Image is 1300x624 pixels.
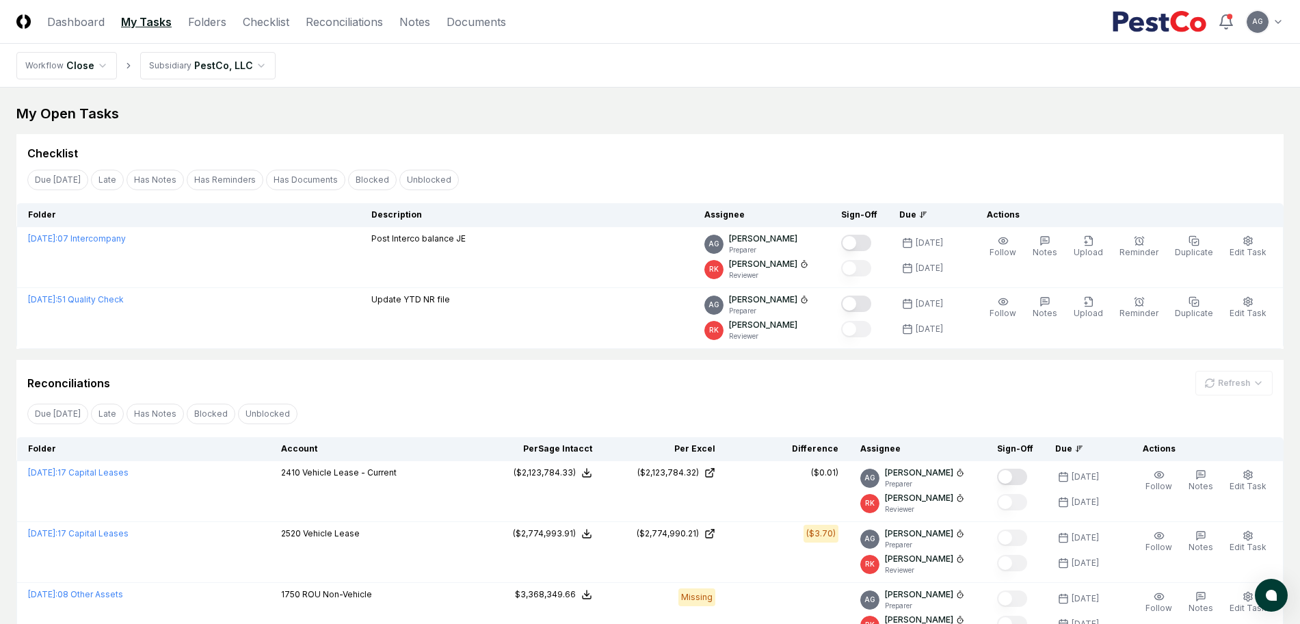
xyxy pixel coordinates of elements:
button: Edit Task [1227,588,1269,617]
th: Sign-Off [830,203,888,227]
a: Reconciliations [306,14,383,30]
button: Follow [1143,467,1175,495]
th: Per Sage Intacct [480,437,603,461]
a: Folders [188,14,226,30]
button: ($2,774,993.91) [513,528,592,540]
p: Preparer [885,479,964,489]
button: Follow [1143,528,1175,556]
p: Reviewer [885,504,964,515]
span: Edit Task [1230,542,1266,552]
th: Per Excel [603,437,726,461]
th: Assignee [693,203,830,227]
p: [PERSON_NAME] [885,467,953,479]
th: Assignee [849,437,986,461]
p: Reviewer [729,331,797,341]
div: Account [281,443,469,455]
p: Reviewer [729,270,808,281]
div: Actions [1132,443,1273,455]
div: Due [1055,443,1110,455]
span: Duplicate [1175,247,1213,257]
span: 2520 [281,528,301,538]
button: Follow [1143,588,1175,617]
div: ($2,123,784.32) [637,467,699,479]
span: Follow [1145,542,1172,552]
button: Duplicate [1172,233,1216,261]
button: Late [91,404,124,424]
div: ($2,123,784.33) [514,467,576,479]
p: Preparer [885,601,964,611]
a: Documents [447,14,506,30]
div: [DATE] [916,262,943,274]
div: [DATE] [1072,593,1099,605]
span: AG [708,300,719,310]
span: RK [709,325,719,335]
button: ($2,123,784.33) [514,467,592,479]
div: [DATE] [916,298,943,310]
span: 2410 [281,467,300,478]
p: Preparer [885,540,964,550]
span: AG [1252,16,1263,27]
button: Notes [1030,233,1060,261]
button: Blocked [187,404,235,424]
span: RK [865,559,875,569]
p: [PERSON_NAME] [729,319,797,331]
div: Actions [976,209,1273,221]
button: Due Today [27,404,88,424]
span: Follow [1145,603,1172,613]
a: ($2,774,990.21) [614,528,715,540]
button: Unblocked [238,404,297,424]
p: Preparer [729,306,808,316]
button: Mark complete [997,469,1027,485]
span: [DATE] : [28,294,57,304]
div: ($3.70) [806,528,836,540]
a: [DATE]:08 Other Assets [28,589,123,599]
span: RK [865,498,875,508]
span: Upload [1074,308,1103,318]
div: Reconciliations [27,375,110,391]
button: Has Documents [266,170,345,190]
button: Has Reminders [187,170,263,190]
button: Mark complete [841,260,871,276]
span: Follow [990,247,1016,257]
span: AG [864,595,875,605]
span: Notes [1189,603,1213,613]
span: Follow [1145,481,1172,491]
a: [DATE]:17 Capital Leases [28,467,129,478]
p: Update YTD NR file [371,294,450,306]
div: [DATE] [1072,496,1099,508]
a: Checklist [243,14,289,30]
p: [PERSON_NAME] [885,588,953,601]
span: Edit Task [1230,603,1266,613]
button: Upload [1071,294,1106,322]
p: [PERSON_NAME] [885,492,953,504]
span: [DATE] : [28,528,57,538]
span: 1750 [281,589,300,599]
div: [DATE] [1072,532,1099,544]
div: Missing [678,588,715,606]
button: Blocked [348,170,397,190]
span: AG [864,473,875,483]
button: Due Today [27,170,88,190]
span: Notes [1033,247,1057,257]
button: Mark complete [841,235,871,251]
div: My Open Tasks [16,104,1284,123]
th: Difference [726,437,849,461]
button: Unblocked [399,170,459,190]
span: Follow [990,308,1016,318]
a: ($2,123,784.32) [614,467,715,479]
button: Duplicate [1172,294,1216,322]
button: Mark complete [997,494,1027,510]
th: Sign-Off [986,437,1044,461]
p: Post Interco balance JE [371,233,466,245]
div: [DATE] [1072,471,1099,483]
th: Folder [17,437,270,461]
div: Workflow [25,60,64,72]
p: [PERSON_NAME] [729,233,797,245]
span: Edit Task [1230,247,1266,257]
a: Dashboard [47,14,105,30]
button: Has Notes [127,170,184,190]
button: Notes [1186,588,1216,617]
a: [DATE]:07 Intercompany [28,233,126,244]
div: [DATE] [1072,557,1099,569]
p: [PERSON_NAME] [885,528,953,540]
